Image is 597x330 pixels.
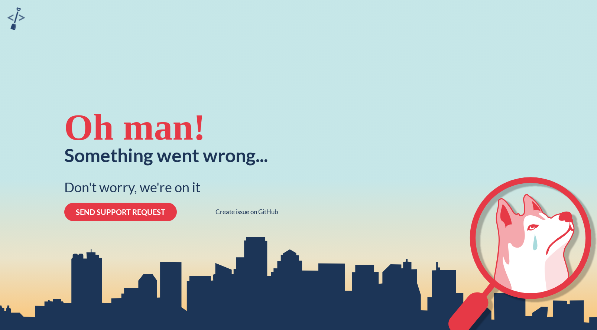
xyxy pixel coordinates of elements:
div: Something went wrong... [64,146,268,164]
div: Oh man! [64,109,206,146]
img: sandbox logo [7,7,25,30]
button: SEND SUPPORT REQUEST [64,203,177,221]
div: Don't worry, we're on it [64,179,200,195]
svg: crying-husky-2 [448,177,597,330]
a: sandbox logo [7,7,25,32]
a: Create issue on GitHub [215,208,278,216]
